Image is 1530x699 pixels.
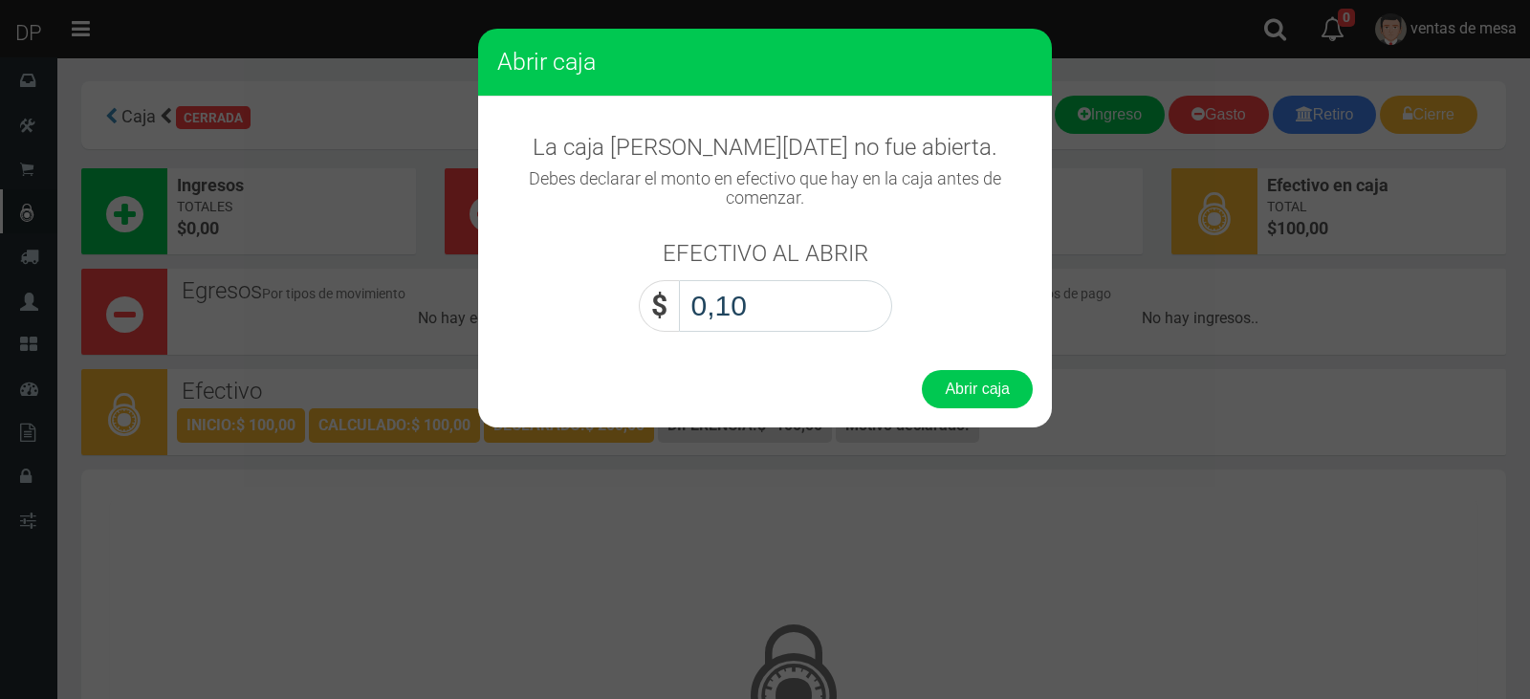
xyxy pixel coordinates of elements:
[497,135,1033,160] h3: La caja [PERSON_NAME][DATE] no fue abierta.
[922,370,1033,408] button: Abrir caja
[651,289,667,322] strong: $
[497,169,1033,208] h4: Debes declarar el monto en efectivo que hay en la caja antes de comenzar.
[497,48,1033,76] h3: Abrir caja
[663,241,868,266] h3: EFECTIVO AL ABRIR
